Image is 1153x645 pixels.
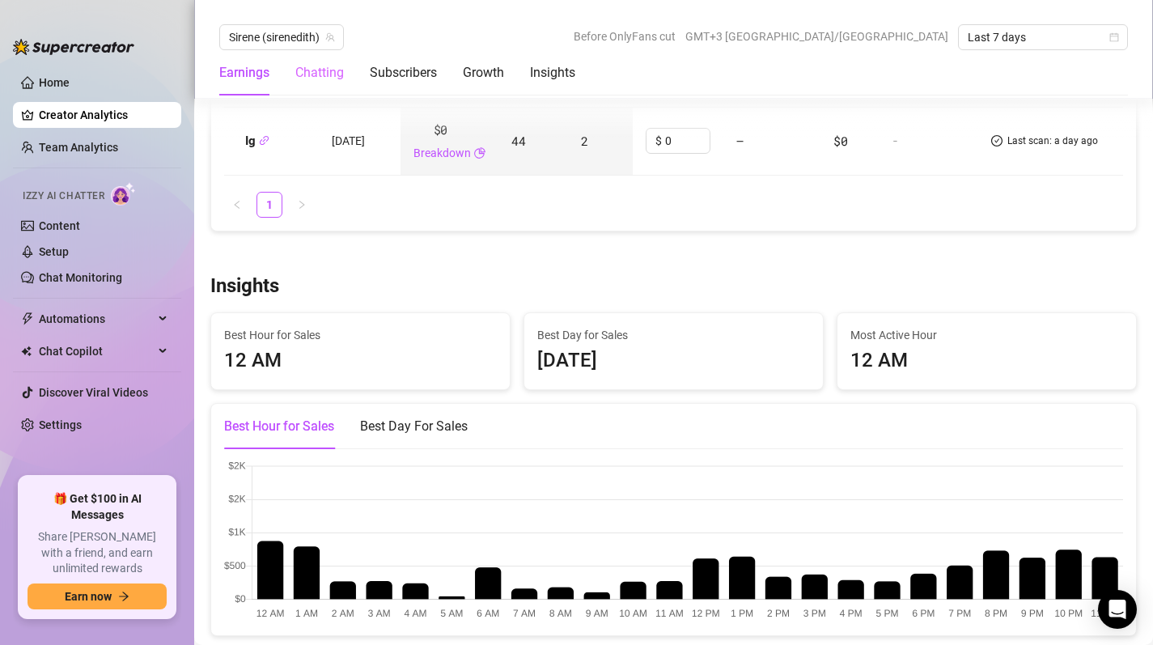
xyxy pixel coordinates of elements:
[463,63,504,83] div: Growth
[685,24,948,49] span: GMT+3 [GEOGRAPHIC_DATA]/[GEOGRAPHIC_DATA]
[39,245,69,258] a: Setup
[229,25,334,49] span: Sirene (sirenedith)
[474,144,485,162] span: pie-chart
[289,192,315,218] button: right
[850,326,1123,344] span: Most Active Hour
[332,134,365,147] span: [DATE]
[289,192,315,218] li: Next Page
[850,346,1123,376] div: 12 AM
[210,274,279,299] h3: Insights
[13,39,134,55] img: logo-BBDzfeDw.svg
[23,189,104,204] span: Izzy AI Chatter
[537,326,810,344] span: Best Day for Sales
[259,135,269,147] button: Copy Link
[245,134,269,148] strong: Ig
[39,386,148,399] a: Discover Viral Videos
[665,129,710,153] input: Enter cost
[21,346,32,357] img: Chat Copilot
[224,346,497,376] div: 12 AM
[28,529,167,577] span: Share [PERSON_NAME] with a friend, and earn unlimited rewards
[65,590,112,603] span: Earn now
[28,491,167,523] span: 🎁 Get $100 in AI Messages
[118,591,129,602] span: arrow-right
[224,326,497,344] span: Best Hour for Sales
[224,417,334,436] div: Best Hour for Sales
[736,133,744,149] span: —
[224,192,250,218] li: Previous Page
[219,63,269,83] div: Earnings
[1109,32,1119,42] span: calendar
[581,133,588,149] span: 2
[530,63,575,83] div: Insights
[297,200,307,210] span: right
[360,417,468,436] div: Best Day For Sales
[413,144,471,162] a: Breakdown
[434,121,447,140] span: $0
[511,133,525,149] span: 44
[28,583,167,609] button: Earn nowarrow-right
[39,141,118,154] a: Team Analytics
[537,346,810,376] div: [DATE]
[39,219,80,232] a: Content
[39,418,82,431] a: Settings
[232,200,242,210] span: left
[325,32,335,42] span: team
[256,192,282,218] li: 1
[968,25,1118,49] span: Last 7 days
[295,63,344,83] div: Chatting
[21,312,34,325] span: thunderbolt
[259,135,269,146] span: link
[39,76,70,89] a: Home
[39,102,168,128] a: Creator Analytics
[1007,134,1098,149] span: Last scan: a day ago
[39,306,154,332] span: Automations
[892,134,965,148] div: -
[370,63,437,83] div: Subscribers
[111,182,136,206] img: AI Chatter
[833,133,847,149] span: $0
[991,134,1003,149] span: check-circle
[1098,590,1137,629] div: Open Intercom Messenger
[224,192,250,218] button: left
[39,338,154,364] span: Chat Copilot
[574,24,676,49] span: Before OnlyFans cut
[39,271,122,284] a: Chat Monitoring
[257,193,282,217] a: 1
